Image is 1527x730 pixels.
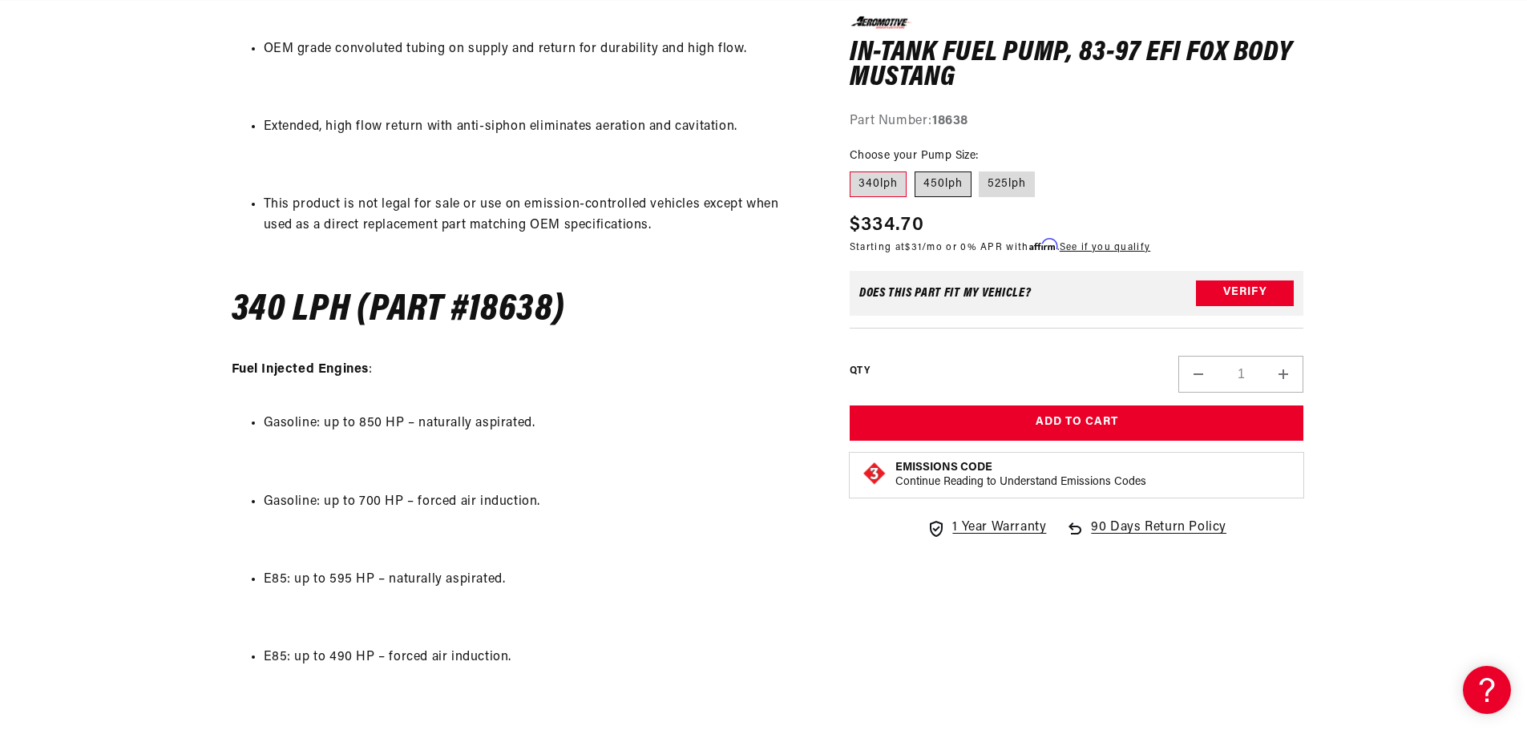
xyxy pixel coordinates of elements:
[850,147,980,164] legend: Choose your Pump Size:
[264,117,810,138] li: Extended, high flow return with anti-siphon eliminates aeration and cavitation.
[850,111,1304,131] div: Part Number:
[979,171,1035,197] label: 525lph
[264,492,810,513] li: Gasoline: up to 700 HP – forced air induction.
[859,286,1032,299] div: Does This part fit My vehicle?
[232,340,810,401] p: :
[895,475,1146,490] p: Continue Reading to Understand Emissions Codes
[232,293,810,327] h4: 340 LPH (Part #18638)
[850,405,1304,441] button: Add to Cart
[1091,518,1226,555] span: 90 Days Return Policy
[932,114,968,127] strong: 18638
[905,242,922,252] span: $31
[915,171,972,197] label: 450lph
[264,570,810,591] li: E85: up to 595 HP – naturally aspirated.
[927,518,1046,538] a: 1 Year Warranty
[862,461,887,486] img: Emissions code
[850,40,1304,91] h1: In-Tank Fuel Pump, 83-97 EFI Fox Body Mustang
[850,171,907,197] label: 340lph
[264,647,810,668] li: E85: up to 490 HP – forced air induction.
[850,365,870,378] label: QTY
[1029,238,1057,250] span: Affirm
[264,195,810,236] li: This product is not legal for sale or use on emission-controlled vehicles except when used as a d...
[850,210,924,239] span: $334.70
[232,363,370,376] strong: Fuel Injected Engines
[895,461,1146,490] button: Emissions CodeContinue Reading to Understand Emissions Codes
[895,462,992,474] strong: Emissions Code
[1060,242,1150,252] a: See if you qualify - Learn more about Affirm Financing (opens in modal)
[952,518,1046,538] span: 1 Year Warranty
[1065,518,1226,555] a: 90 Days Return Policy
[264,413,810,434] li: Gasoline: up to 850 HP – naturally aspirated.
[264,39,810,60] li: OEM grade convoluted tubing on supply and return for durability and high flow.
[1196,280,1294,305] button: Verify
[850,239,1150,254] p: Starting at /mo or 0% APR with .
